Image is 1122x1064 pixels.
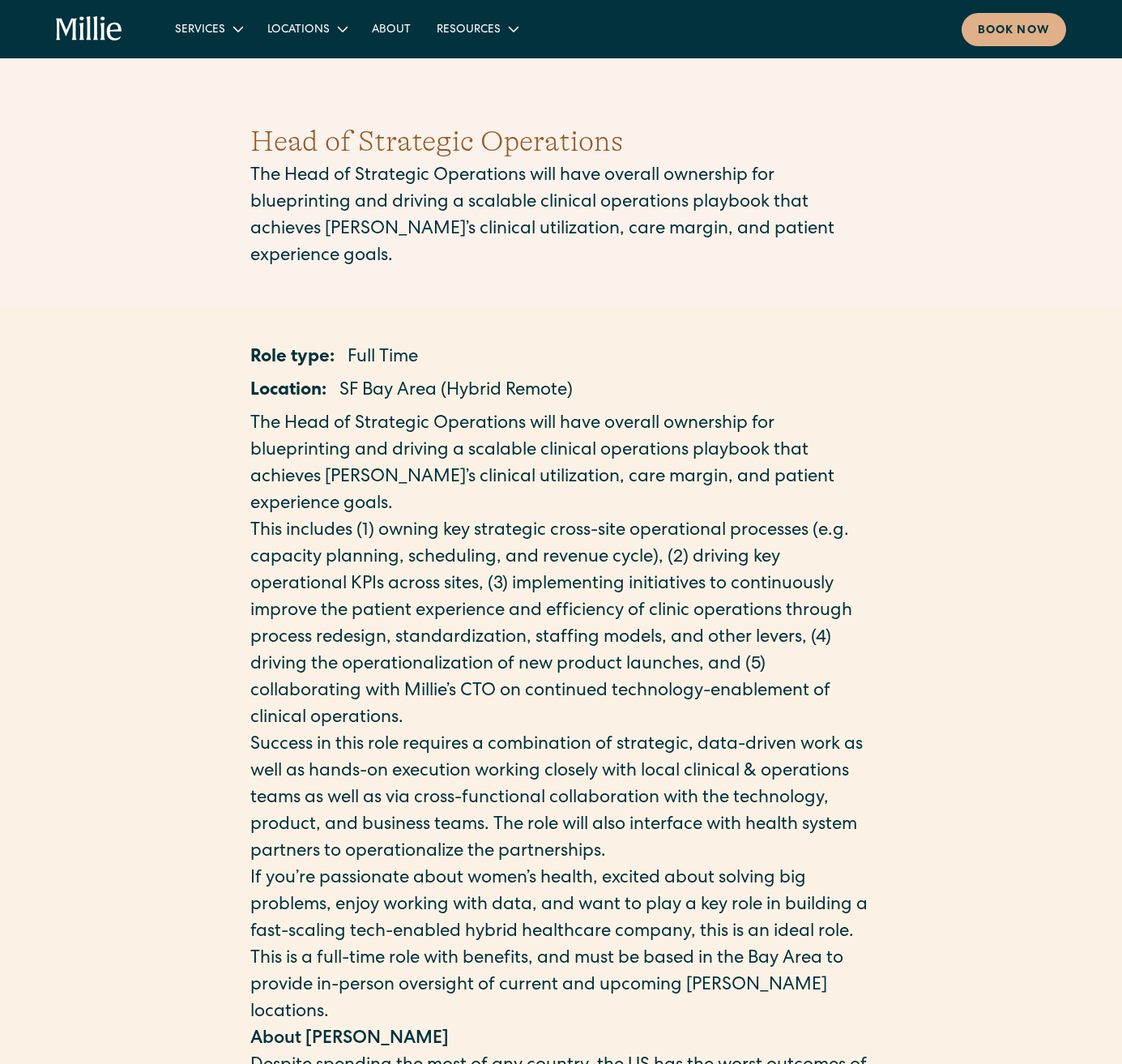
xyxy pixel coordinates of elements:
p: Role type: [250,345,335,372]
p: Full Time [348,345,418,372]
a: home [56,16,122,42]
p: SF Bay Area (Hybrid Remote) [339,378,573,405]
div: Services [162,15,254,42]
h1: Head of Strategic Operations [250,120,872,164]
strong: About [PERSON_NAME] [250,1031,449,1049]
div: Locations [254,15,359,42]
div: Book now [978,23,1050,40]
div: Resources [424,15,530,42]
a: Book now [962,13,1066,46]
p: This includes (1) owning key strategic cross-site operational processes (e.g. capacity planning, ... [250,519,872,733]
p: Location: [250,378,326,405]
p: The Head of Strategic Operations will have overall ownership for blueprinting and driving a scala... [250,164,872,271]
div: Locations [267,22,330,39]
a: About [359,15,424,42]
p: The Head of Strategic Operations will have overall ownership for blueprinting and driving a scala... [250,412,872,519]
p: Success in this role requires a combination of strategic, data-driven work as well as hands-on ex... [250,733,872,866]
p: This is a full-time role with benefits, and must be based in the Bay Area to provide in-person ov... [250,946,872,1027]
div: Services [175,22,225,39]
p: If you’re passionate about women’s health, excited about solving big problems, enjoy working with... [250,866,872,946]
div: Resources [437,22,501,39]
